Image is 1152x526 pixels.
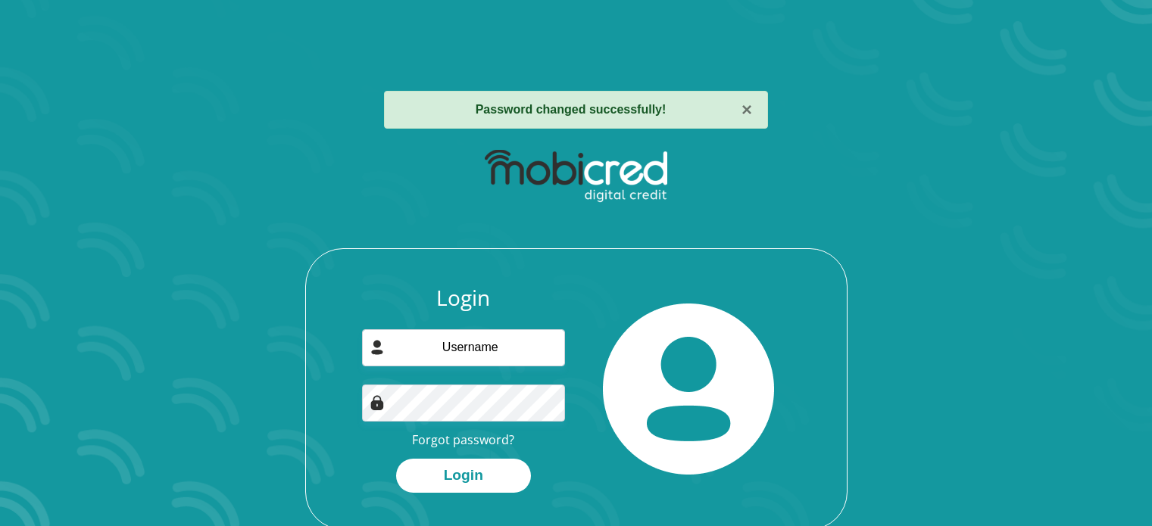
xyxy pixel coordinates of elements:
[370,340,385,355] img: user-icon image
[741,101,752,119] button: ×
[362,329,565,366] input: Username
[370,395,385,410] img: Image
[396,459,531,493] button: Login
[476,103,667,116] strong: Password changed successfully!
[412,431,514,448] a: Forgot password?
[362,285,565,311] h3: Login
[485,150,667,203] img: mobicred logo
